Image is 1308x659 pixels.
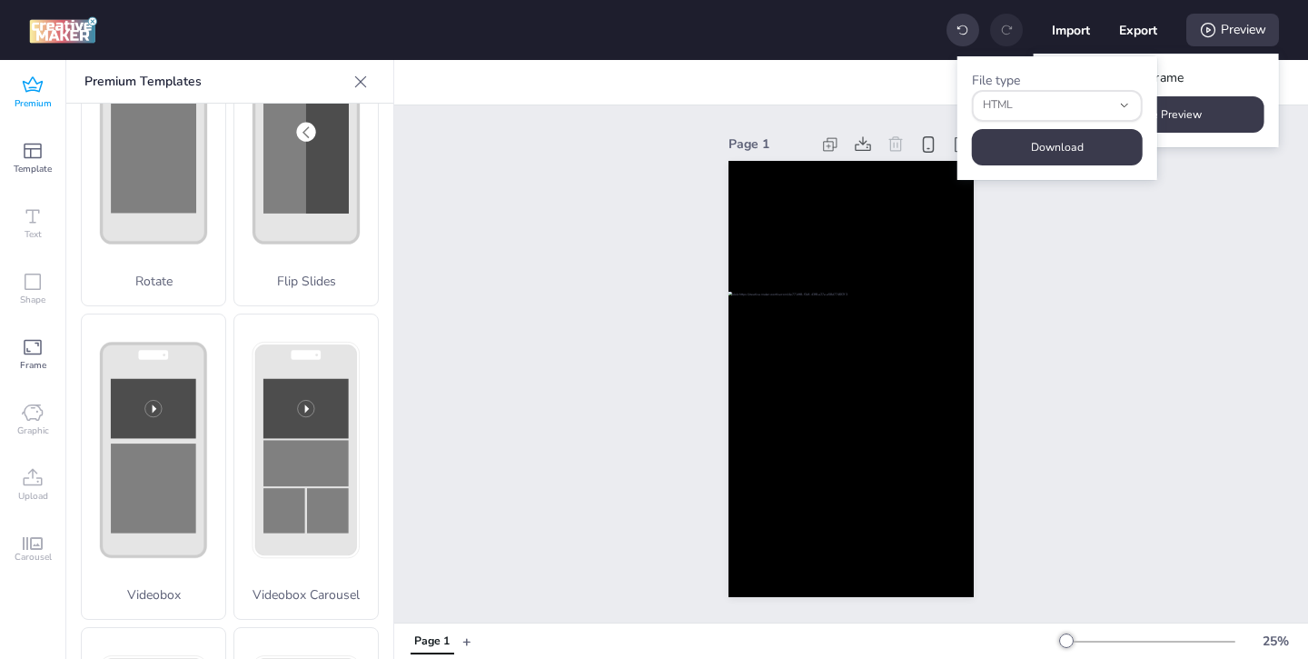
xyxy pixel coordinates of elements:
button: fileType [972,90,1143,122]
div: Tabs [401,625,462,657]
button: Download [972,129,1143,165]
button: Export [1119,11,1157,49]
span: Shape [20,293,45,307]
div: 25 % [1253,632,1297,651]
span: Premium [15,96,52,111]
button: + [462,625,471,657]
label: File type [972,72,1020,89]
p: Flip Slides [234,272,378,291]
span: Template [14,162,52,176]
p: Videobox Carousel [234,585,378,604]
span: Upload [18,489,48,504]
p: Videobox [82,585,225,604]
button: Generate Preview [1048,96,1264,133]
span: HTML [983,97,1112,114]
span: Text [25,227,42,242]
div: Page 1 [728,135,810,154]
img: logo Creative Maker [29,16,97,44]
span: With mobile frame [1073,68,1184,87]
div: Page 1 [414,634,450,650]
span: Frame [20,358,46,373]
button: Import [1052,11,1090,49]
p: Rotate [82,272,225,291]
span: Graphic [17,424,49,438]
p: Premium Templates [84,60,346,104]
div: Preview [1186,14,1279,46]
span: Carousel [15,550,52,564]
